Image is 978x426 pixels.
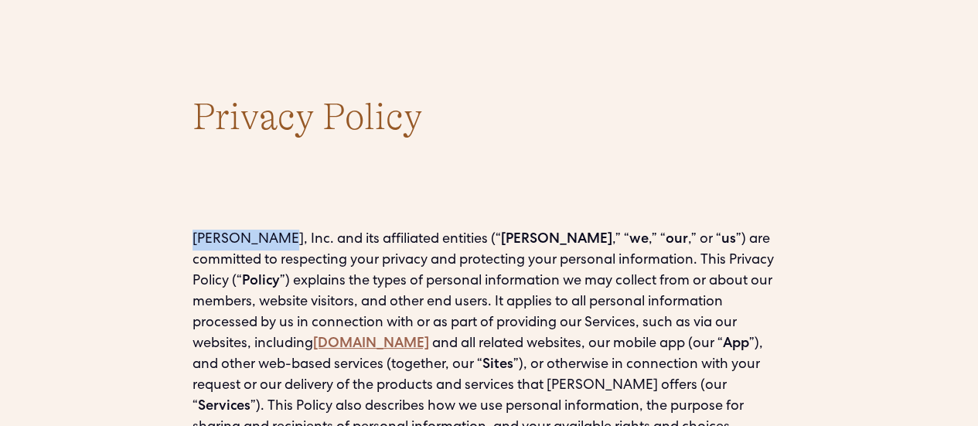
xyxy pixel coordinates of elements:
[629,233,649,247] strong: we
[721,233,736,247] strong: us
[482,358,513,372] strong: Sites
[198,400,250,414] strong: Services
[723,337,749,351] strong: App
[666,233,688,247] strong: our
[242,274,280,288] strong: Policy
[313,337,429,351] a: [DOMAIN_NAME]
[501,233,612,247] strong: [PERSON_NAME]
[193,93,786,143] h1: Privacy Policy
